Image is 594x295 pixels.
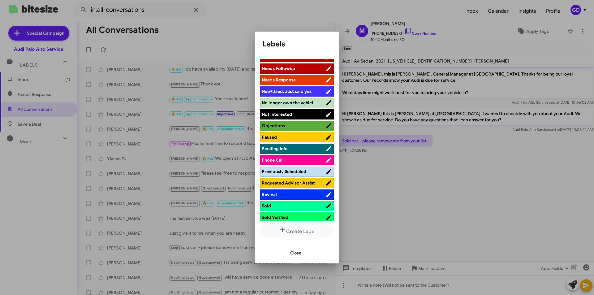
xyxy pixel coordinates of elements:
span: Missed Appointment [262,54,305,60]
span: Objections [262,123,285,128]
span: Requested Advisor Assist [262,180,315,186]
button: Close [285,247,306,258]
span: Revival [262,192,277,197]
span: Needs Response [262,77,296,83]
span: Phone Call [262,157,284,163]
span: New/Used: Just said yes [262,89,312,94]
span: No longer own the vehicl [262,100,313,106]
span: Sold [262,203,271,209]
span: Not Interested [262,111,292,117]
span: Paused [262,134,277,140]
span: Close [290,247,301,258]
span: Pending Info [262,146,288,151]
button: Create Label [260,223,334,237]
span: Sold Verified [262,215,288,220]
h1: Labels [263,39,331,49]
span: Previously Scheduled [262,169,306,174]
span: Needs Followup [262,66,295,71]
